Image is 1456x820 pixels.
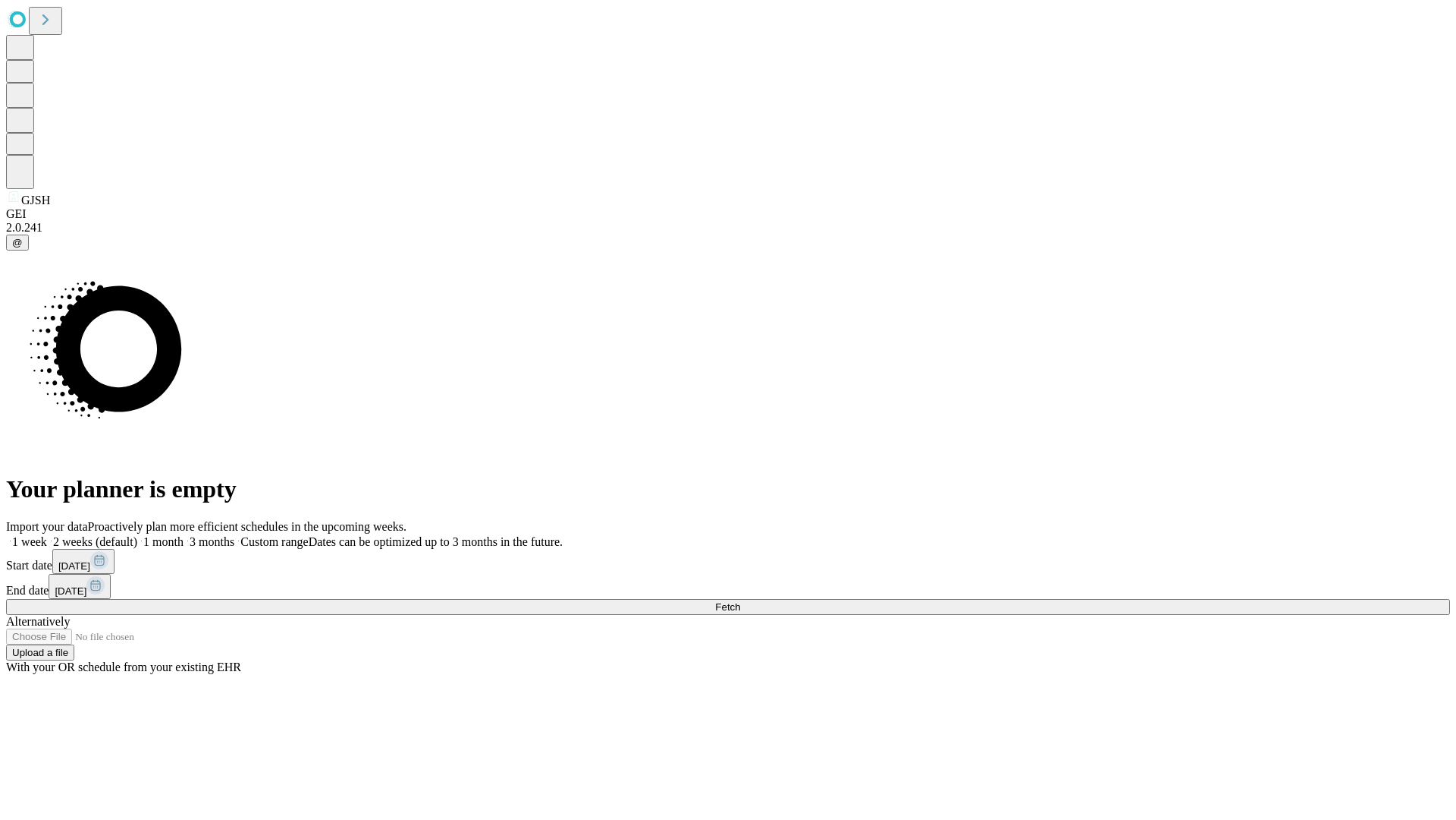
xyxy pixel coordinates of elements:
span: Custom range [240,535,308,548]
span: With your OR schedule from your existing EHR [6,661,241,673]
span: 1 week [12,535,47,548]
span: Fetch [715,601,740,613]
div: End date [6,574,1450,599]
span: GJSH [21,194,50,207]
button: @ [6,235,29,251]
h1: Your planner is empty [6,475,1450,503]
span: Alternatively [6,615,70,628]
button: [DATE] [49,574,111,599]
div: 2.0.241 [6,221,1450,235]
span: 2 weeks (default) [53,535,137,548]
button: Upload a file [6,645,74,661]
button: [DATE] [52,549,115,574]
span: 1 month [143,535,184,548]
button: Fetch [6,599,1450,615]
span: Import your data [6,520,88,533]
span: Dates can be optimized up to 3 months in the future. [309,535,563,548]
span: Proactively plan more efficient schedules in the upcoming weeks. [88,520,406,533]
div: GEI [6,207,1450,221]
span: [DATE] [58,560,90,572]
span: @ [12,237,23,248]
span: [DATE] [55,585,86,597]
div: Start date [6,549,1450,574]
span: 3 months [190,535,234,548]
